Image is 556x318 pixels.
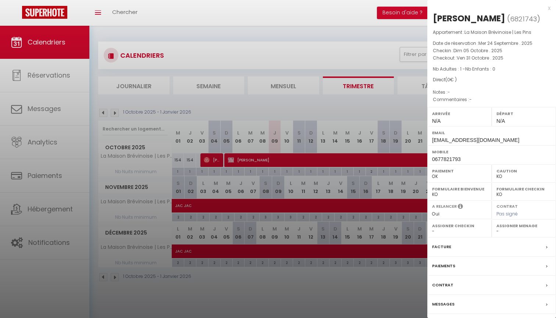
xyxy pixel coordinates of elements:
p: Appartement : [433,29,550,36]
span: Mer 24 Septembre . 2025 [478,40,532,46]
label: Formulaire Bienvenue [432,185,487,193]
i: Sélectionner OUI si vous souhaiter envoyer les séquences de messages post-checkout [458,203,463,211]
span: Nb Adultes : 1 - [433,66,495,72]
label: Caution [496,167,551,175]
span: N/A [496,118,505,124]
label: Email [432,129,551,136]
div: [PERSON_NAME] [433,12,505,24]
span: ( € ) [445,76,457,83]
label: Messages [432,300,455,308]
span: N/A [432,118,441,124]
label: Départ [496,110,551,117]
label: Contrat [432,281,453,289]
span: 0677821793 [432,156,461,162]
span: La Maison Brévinoise | Les Pins [464,29,531,35]
p: Commentaires : [433,96,550,103]
span: [EMAIL_ADDRESS][DOMAIN_NAME] [432,137,519,143]
p: Date de réservation : [433,40,550,47]
label: Facture [432,243,451,251]
label: Assigner Checkin [432,222,487,229]
label: Mobile [432,148,551,156]
p: Notes : [433,89,550,96]
p: Checkout : [433,54,550,62]
label: Contrat [496,203,518,208]
span: Ven 31 Octobre . 2025 [457,55,503,61]
span: 6821743 [510,14,537,24]
span: Pas signé [496,211,518,217]
label: A relancer [432,203,457,210]
label: Assigner Menage [496,222,551,229]
span: 0 [447,76,450,83]
div: x [427,4,550,12]
span: Dim 05 Octobre . 2025 [453,47,502,54]
span: ( ) [507,14,540,24]
div: Direct [433,76,550,83]
span: - [448,89,450,95]
p: Checkin : [433,47,550,54]
label: Paiements [432,262,455,270]
label: Paiement [432,167,487,175]
span: Nb Enfants : 0 [465,66,495,72]
label: Arrivée [432,110,487,117]
label: Formulaire Checkin [496,185,551,193]
span: - [469,96,472,103]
